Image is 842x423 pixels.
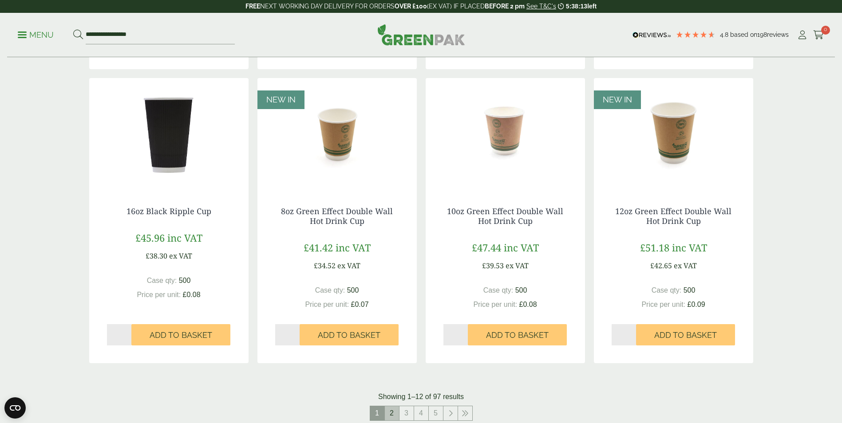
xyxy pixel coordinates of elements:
strong: OVER £100 [395,3,427,10]
a: 0 [813,28,824,42]
a: See T&C's [526,3,556,10]
span: £0.08 [519,301,537,308]
span: Price per unit: [641,301,685,308]
span: NEW IN [266,95,296,104]
button: Add to Basket [636,324,735,345]
span: 198 [757,31,767,38]
span: Price per unit: [305,301,349,308]
div: 4.79 Stars [676,31,716,39]
img: REVIEWS.io [632,32,671,38]
i: Cart [813,31,824,39]
img: GreenPak Supplies [377,24,465,45]
span: inc VAT [672,241,707,254]
img: 8oz Green Effect Double Wall Cup [257,78,417,189]
span: 500 [179,277,191,284]
span: Case qty: [147,277,177,284]
span: Price per unit: [137,291,181,298]
span: Case qty: [483,286,514,294]
span: 0 [821,26,830,35]
img: 12oz Green Effect Double Wall Hot Drink Cup [594,78,753,189]
a: 2 [385,406,399,420]
span: £42.65 [650,261,672,270]
span: 1 [370,406,384,420]
i: My Account [797,31,808,39]
span: Add to Basket [150,330,212,340]
strong: BEFORE 2 pm [485,3,525,10]
span: £45.96 [135,231,165,244]
span: Case qty: [315,286,345,294]
button: Open CMP widget [4,397,26,419]
p: Menu [18,30,54,40]
button: Add to Basket [300,324,399,345]
span: Based on [730,31,757,38]
button: Add to Basket [468,324,567,345]
span: 500 [684,286,696,294]
span: 4.8 [720,31,730,38]
span: Add to Basket [654,330,717,340]
span: 500 [347,286,359,294]
span: £34.52 [314,261,336,270]
a: Menu [18,30,54,39]
span: £51.18 [640,241,669,254]
span: £47.44 [472,241,501,254]
span: inc VAT [504,241,539,254]
a: 10oz Green Effect Double Wall Hot Drink Cup [447,206,563,226]
a: 8oz Green Effect Double Wall Hot Drink Cup [281,206,393,226]
span: inc VAT [336,241,371,254]
span: ex VAT [169,251,192,261]
a: 5 [429,406,443,420]
span: 500 [515,286,527,294]
span: Add to Basket [486,330,549,340]
img: 5330018A 10oz Green Effect Double Wall Hot Drink Cup 285ml [426,78,585,189]
strong: FREE [245,3,260,10]
a: 12oz Green Effect Double Wall Hot Drink Cup [615,206,731,226]
p: Showing 1–12 of 97 results [378,392,464,402]
span: £38.30 [146,251,167,261]
span: ex VAT [506,261,529,270]
span: inc VAT [167,231,202,244]
span: ex VAT [674,261,697,270]
img: 16oz Black Ripple Cup-0 [89,78,249,189]
a: 3 [399,406,414,420]
a: 16oz Black Ripple Cup [126,206,211,216]
a: 4 [414,406,428,420]
span: left [587,3,597,10]
span: 5:38:13 [566,3,587,10]
span: Price per unit: [473,301,517,308]
span: Add to Basket [318,330,380,340]
span: £0.08 [183,291,201,298]
span: £41.42 [304,241,333,254]
button: Add to Basket [131,324,230,345]
span: Case qty: [652,286,682,294]
span: £39.53 [482,261,504,270]
span: reviews [767,31,789,38]
span: NEW IN [603,95,632,104]
span: £0.07 [351,301,369,308]
span: ex VAT [337,261,360,270]
span: £0.09 [688,301,705,308]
